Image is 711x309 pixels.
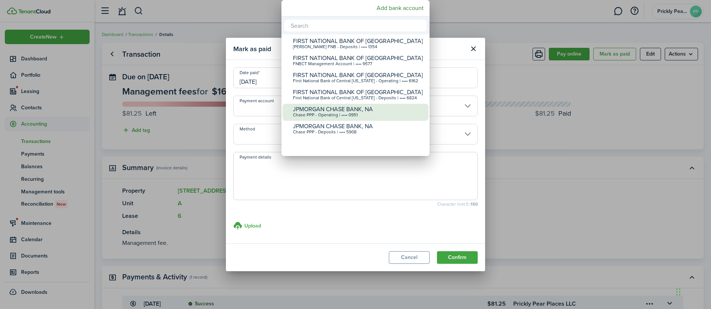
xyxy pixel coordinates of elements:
[293,130,424,135] div: Chase PPP - Deposits | •••• 5908
[293,89,424,96] div: FIRST NATIONAL BANK OF [GEOGRAPHIC_DATA]
[293,38,424,44] div: FIRST NATIONAL BANK OF [GEOGRAPHIC_DATA]
[293,113,424,118] div: Chase PPP - Operating | •••• 0951
[293,72,424,79] div: FIRST NATIONAL BANK OF [GEOGRAPHIC_DATA]
[293,62,424,67] div: FNBCT Management Account | •••• 9577
[293,79,424,84] div: First National Bank of Central [US_STATE] - Operating | •••• 6162
[281,34,430,156] mbsc-wheel: Payment account
[293,96,424,101] div: First National Bank of Central [US_STATE] - Deposits | •••• 6824
[284,20,427,31] input: Search
[293,55,424,62] div: FIRST NATIONAL BANK OF [GEOGRAPHIC_DATA]
[374,1,427,15] mbsc-button: Add bank account
[293,123,424,130] div: JPMORGAN CHASE BANK, NA
[293,44,424,50] div: [PERSON_NAME] FNB - Deposits | •••• 1354
[293,106,424,113] div: JPMORGAN CHASE BANK, NA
